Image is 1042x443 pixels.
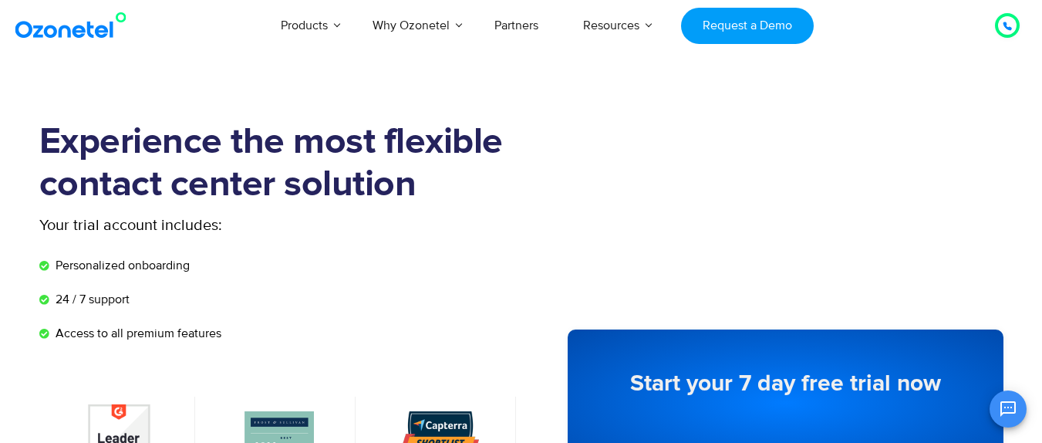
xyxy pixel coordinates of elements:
span: Access to all premium features [52,324,221,343]
span: Personalized onboarding [52,256,190,275]
h5: Start your 7 day free trial now [599,372,973,395]
button: Open chat [990,391,1027,428]
span: 24 / 7 support [52,290,130,309]
h1: Experience the most flexible contact center solution [39,121,521,206]
a: Request a Demo [681,8,813,44]
p: Your trial account includes: [39,214,406,237]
